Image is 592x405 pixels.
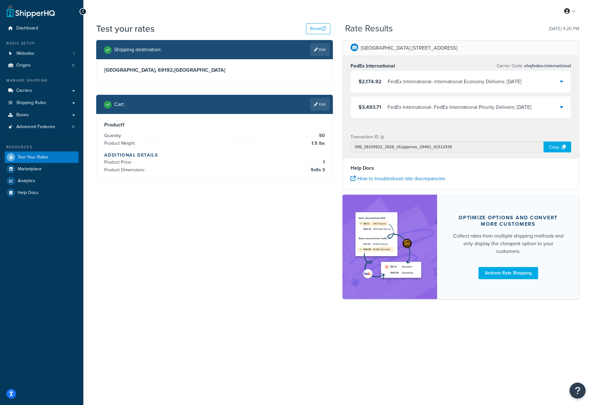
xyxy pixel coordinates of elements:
[114,101,125,107] h2: Cart :
[16,63,31,68] span: Origins
[351,133,379,142] p: Transaction ID
[5,48,79,60] li: Websites
[96,22,155,35] h1: Test your rates
[18,155,48,160] span: Test Your Rates
[5,78,79,83] div: Manage Shipping
[361,44,457,53] p: [GEOGRAPHIC_DATA] [STREET_ADDRESS]
[352,204,427,289] img: feature-image-rateshop-7084cbbcb2e67ef1d54c2e976f0e592697130d5817b016cf7cc7e13314366067.png
[310,43,330,56] a: Edit
[104,67,325,73] h3: [GEOGRAPHIC_DATA], 69192 , [GEOGRAPHIC_DATA]
[345,24,393,34] h2: Rate Results
[5,60,79,71] li: Origins
[104,140,137,147] span: Product Weight:
[104,152,325,158] h4: Additional Details
[16,100,46,106] span: Shipping Rules
[306,23,330,34] button: Reset
[452,232,564,255] div: Collect rates from multiple shipping methods and only display the cheapest option to your customers.
[5,187,79,198] a: Help Docs
[5,41,79,46] div: Basic Setup
[5,109,79,121] a: Boxes
[104,132,123,139] span: Quantity:
[5,85,79,97] a: Carriers
[310,140,325,147] span: 1.5 lbs
[5,48,79,60] a: Websites1
[16,51,34,56] span: Websites
[104,159,133,166] span: Product Price:
[16,26,38,31] span: Dashboard
[5,175,79,187] a: Analytics
[104,122,325,128] h3: Product 1
[351,175,445,182] a: How to troubleshoot rate discrepancies
[570,383,586,399] button: Open Resource Center
[5,121,79,133] li: Advanced Features
[16,112,29,118] span: Boxes
[114,47,162,53] h2: Shipping destination :
[351,63,395,69] h3: FedEx International
[549,24,579,33] p: [DATE] 4:20 PM
[18,178,35,184] span: Analytics
[5,60,79,71] a: Origins5
[16,124,55,130] span: Advanced Features
[5,163,79,175] a: Marketplace
[16,88,32,93] span: Carriers
[5,144,79,150] div: Resources
[5,97,79,109] a: Shipping Rules
[18,166,42,172] span: Marketplace
[359,103,381,111] span: $3,493.71
[478,267,538,279] a: Activate Rate Shopping
[309,166,325,174] span: 9 x 9 x 3
[310,98,330,111] a: Edit
[5,22,79,34] a: Dashboard
[497,61,571,70] p: Carrier Code:
[317,132,325,140] span: 50
[321,158,325,166] span: 1
[388,77,521,86] div: FedEx International - International Economy Delivers: [DATE]
[544,142,571,152] div: Copy
[452,215,564,227] div: Optimize options and convert more customers
[359,78,382,85] span: $2,174.92
[5,121,79,133] a: Advanced Features6
[72,124,74,130] span: 6
[351,164,571,172] h4: Help Docs
[104,166,147,173] span: Product Dimensions:
[18,190,38,196] span: Help Docs
[73,51,74,56] span: 1
[523,62,571,69] span: shqfedex-international
[72,63,74,68] span: 5
[387,103,531,112] div: FedEx International - FedEx International Priority Delivers: [DATE]
[5,151,79,163] a: Test Your Rates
